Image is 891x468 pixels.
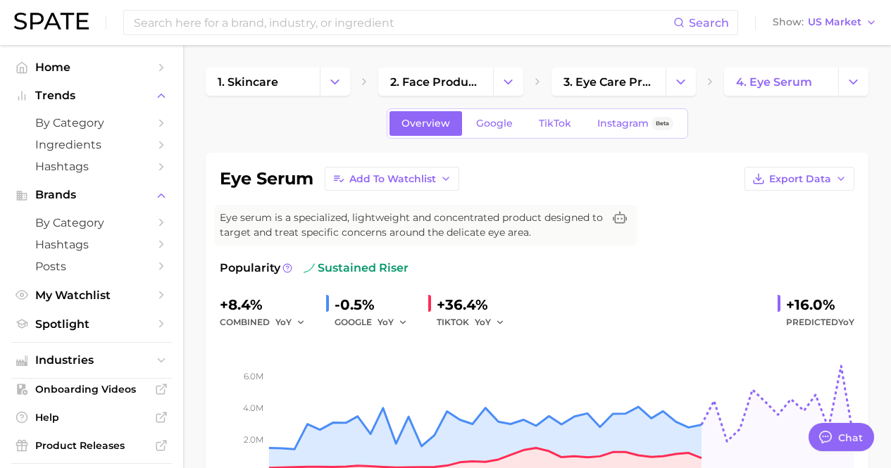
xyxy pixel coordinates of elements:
img: sustained riser [304,263,315,274]
button: ShowUS Market [769,13,880,32]
span: Industries [35,354,148,367]
a: Product Releases [11,435,172,456]
a: InstagramBeta [585,111,685,136]
span: My Watchlist [35,289,148,302]
span: Hashtags [35,238,148,251]
a: 1. skincare [206,68,320,96]
button: YoY [275,314,306,331]
button: Change Category [838,68,868,96]
button: Industries [11,350,172,371]
button: YoY [378,314,408,331]
span: Onboarding Videos [35,383,148,396]
span: sustained riser [304,260,409,277]
span: YoY [275,316,292,328]
a: Spotlight [11,313,172,335]
span: Google [476,118,513,129]
span: Instagram [597,118,649,129]
span: Spotlight [35,317,148,331]
a: Hashtags [11,234,172,255]
span: Brands [35,189,148,201]
div: combined [220,314,315,331]
a: 4. eye serum [724,68,838,96]
button: Add to Watchlist [325,167,459,191]
button: Change Category [320,68,350,96]
span: TikTok [539,118,571,129]
span: YoY [378,316,394,328]
span: Ingredients [35,138,148,151]
a: Google [464,111,525,136]
button: Export Data [744,167,854,191]
div: +8.4% [220,293,315,316]
a: 3. eye care products [552,68,666,96]
span: Trends [35,89,148,102]
div: -0.5% [335,293,417,316]
a: Onboarding Videos [11,379,172,400]
div: +36.4% [437,293,514,316]
a: by Category [11,112,172,134]
button: Change Category [666,68,696,96]
span: 4. eye serum [736,75,812,89]
span: Posts [35,260,148,273]
span: Help [35,411,148,424]
div: TIKTOK [437,314,514,331]
span: YoY [475,316,491,328]
span: Add to Watchlist [349,173,436,185]
span: Show [773,18,804,26]
button: YoY [475,314,505,331]
span: Eye serum is a specialized, lightweight and concentrated product designed to target and treat spe... [220,210,603,240]
span: YoY [838,317,854,327]
span: Product Releases [35,439,148,452]
a: Posts [11,255,172,277]
span: 3. eye care products [563,75,654,89]
span: by Category [35,116,148,129]
a: TikTok [527,111,583,136]
span: Popularity [220,260,280,277]
button: Change Category [493,68,523,96]
a: Overview [390,111,462,136]
span: Search [689,16,729,30]
img: SPATE [14,13,89,30]
a: Help [11,407,172,428]
a: Home [11,56,172,78]
span: Beta [656,118,669,129]
h1: eye serum [220,170,313,187]
div: GOOGLE [335,314,417,331]
a: 2. face products [378,68,492,96]
a: Hashtags [11,156,172,177]
span: Predicted [786,314,854,331]
a: Ingredients [11,134,172,156]
a: My Watchlist [11,284,172,306]
span: Hashtags [35,160,148,173]
span: Home [35,61,148,74]
div: +16.0% [786,293,854,316]
span: Export Data [769,173,831,185]
button: Brands [11,184,172,205]
span: Overview [401,118,450,129]
span: 2. face products [390,75,480,89]
a: by Category [11,212,172,234]
span: by Category [35,216,148,229]
span: 1. skincare [218,75,278,89]
span: US Market [808,18,861,26]
input: Search here for a brand, industry, or ingredient [132,11,673,34]
button: Trends [11,85,172,106]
